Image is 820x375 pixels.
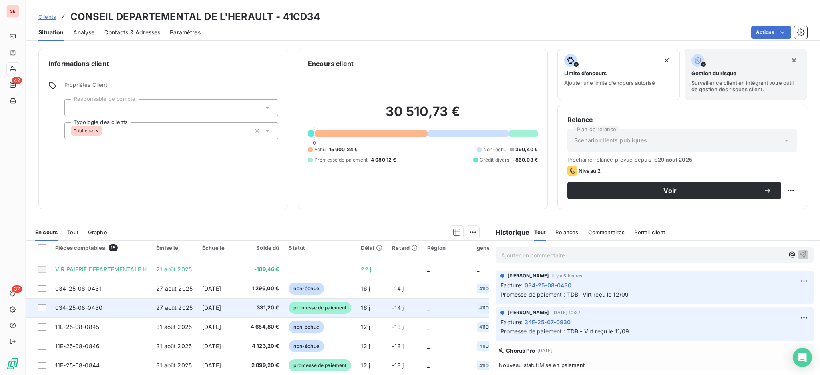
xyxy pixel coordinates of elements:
button: Voir [567,182,781,199]
span: 2 899,20 € [249,361,279,369]
span: _ [427,304,430,311]
span: Propriétés Client [64,82,278,93]
span: Facture : [500,281,523,289]
div: SE [6,5,19,18]
span: Graphe [88,229,107,235]
span: 41100001 [479,363,498,368]
span: non-échue [289,321,324,333]
span: Nouveau statut : Mise en paiement [499,362,810,368]
span: Commentaires [588,229,625,235]
span: Niveau 2 [579,168,601,174]
span: 11E-25-08-0845 [55,323,99,330]
span: [DATE] [202,343,221,349]
span: Gestion du risque [691,70,736,76]
span: Tout [67,229,78,235]
div: Délai [361,245,382,251]
span: Non-échu [483,146,506,153]
input: Ajouter une valeur [71,104,78,111]
span: -18 j [392,323,404,330]
span: Analyse [73,28,94,36]
span: Clients [38,14,56,20]
span: 15 900,24 € [329,146,358,153]
span: Tout [534,229,546,235]
span: 4 123,20 € [249,342,279,350]
span: Chorus Pro [506,347,535,354]
div: Retard [392,245,418,251]
span: 31 août 2025 [156,362,192,369]
span: 31 août 2025 [156,343,192,349]
span: 41100001 [479,286,498,291]
span: Situation [38,28,64,36]
button: Actions [751,26,791,39]
span: non-échue [289,283,324,295]
span: 41100001 [479,325,498,329]
span: _ [427,266,430,273]
span: [DATE] [202,323,221,330]
span: [DATE] [537,348,553,353]
span: 034-25-08-0430 [525,281,572,289]
span: -18 j [392,362,404,369]
span: _ [427,343,430,349]
span: 034-25-08-0430 [55,304,102,311]
span: 27 août 2025 [156,304,193,311]
span: [DATE] [202,285,221,292]
span: 4 654,80 € [249,323,279,331]
div: Région [427,245,467,251]
span: _ [427,362,430,369]
span: 29 août 2025 [658,156,692,163]
span: [DATE] [202,304,221,311]
span: Scénario clients publiques [574,136,647,144]
span: 37 [12,285,22,293]
span: [PERSON_NAME] [508,272,549,279]
span: VIR PAIERIE DEPARTEMENTALE H [55,266,147,273]
span: 21 août 2025 [156,266,192,273]
span: 11E-25-08-0846 [55,343,100,349]
span: 034-25-08-0431 [55,285,101,292]
h6: Historique [489,227,529,237]
span: promesse de paiement [289,359,351,371]
span: 34E-25-07-0930 [525,318,571,326]
span: non-échue [289,340,324,352]
span: Crédit divers [480,156,510,164]
a: Clients [38,13,56,21]
div: generalAccountId [477,245,524,251]
span: Facture : [500,318,523,326]
span: Prochaine relance prévue depuis le [567,156,797,163]
span: 12 j [361,362,370,369]
span: -14 j [392,285,404,292]
span: 18 [109,244,118,251]
span: Portail client [634,229,665,235]
span: Limite d’encours [564,70,607,76]
span: 1 296,00 € [249,285,279,293]
span: _ [427,285,430,292]
h6: Informations client [48,59,278,68]
span: Voir [577,187,764,194]
span: Relances [555,229,578,235]
span: 41100001 [479,344,498,349]
div: Statut [289,245,351,251]
h6: Relance [567,115,797,124]
span: 12 j [361,343,370,349]
span: Ajouter une limite d’encours autorisé [564,80,655,86]
h2: 30 510,73 € [308,104,538,128]
div: Émise le [156,245,193,251]
span: Paramètres [170,28,201,36]
span: _ [477,266,479,273]
span: En cours [35,229,58,235]
span: promesse de paiement [289,302,351,314]
span: [DATE] [202,362,221,369]
span: Promesse de paiement : TDB- Virt reçu le 12/09 [500,291,629,298]
div: Open Intercom Messenger [793,348,812,367]
div: Échue le [202,245,239,251]
span: -189,46 € [249,265,279,273]
span: 41100001 [479,305,498,310]
span: -14 j [392,304,404,311]
span: 11 390,40 € [510,146,538,153]
span: Surveiller ce client en intégrant votre outil de gestion des risques client. [691,80,800,92]
span: Échu [314,146,326,153]
span: Promesse de paiement [314,156,368,164]
span: 31 août 2025 [156,323,192,330]
span: 12 j [361,323,370,330]
button: Gestion du risqueSurveiller ce client en intégrant votre outil de gestion des risques client. [685,49,807,100]
span: 42 [12,77,22,84]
